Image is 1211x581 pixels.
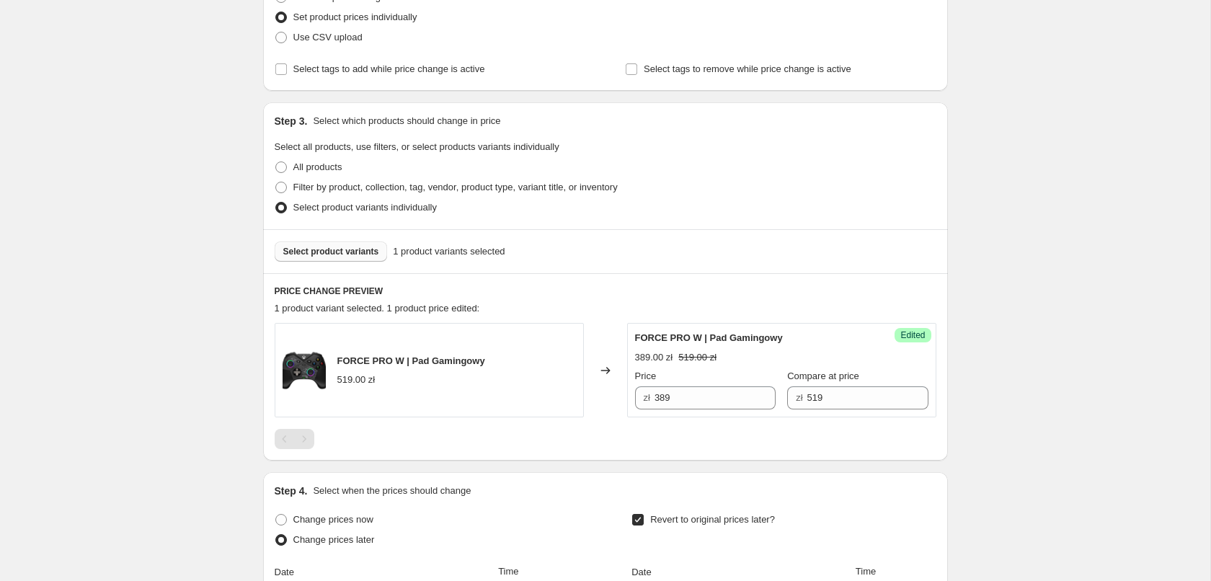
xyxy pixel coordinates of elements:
span: Select tags to remove while price change is active [644,63,851,74]
span: All products [293,161,342,172]
span: Set product prices individually [293,12,417,22]
nav: Pagination [275,429,314,449]
span: Revert to original prices later? [650,514,775,525]
span: Filter by product, collection, tag, vendor, product type, variant title, or inventory [293,182,618,192]
span: Compare at price [787,371,859,381]
span: Select tags to add while price change is active [293,63,485,74]
span: Change prices now [293,514,373,525]
p: Select when the prices should change [313,484,471,498]
strike: 519.00 zł [678,350,717,365]
span: FORCE PRO W | Pad Gamingowy [635,332,783,343]
span: Select all products, use filters, or select products variants individually [275,141,559,152]
span: Time [856,566,876,577]
span: Price [635,371,657,381]
div: 519.00 zł [337,373,376,387]
span: zł [644,392,650,403]
p: Select which products should change in price [313,114,500,128]
span: Use CSV upload [293,32,363,43]
span: Date [631,567,651,577]
div: 389.00 zł [635,350,673,365]
span: Date [275,567,294,577]
span: Edited [900,329,925,341]
span: Time [498,566,518,577]
span: zł [796,392,802,403]
button: Select product variants [275,241,388,262]
span: Select product variants individually [293,202,437,213]
img: FORCEPROW_01_80x.png [283,349,326,392]
span: Change prices later [293,534,375,545]
h2: Step 3. [275,114,308,128]
h6: PRICE CHANGE PREVIEW [275,285,936,297]
span: 1 product variants selected [393,244,505,259]
span: FORCE PRO W | Pad Gamingowy [337,355,485,366]
h2: Step 4. [275,484,308,498]
span: 1 product variant selected. 1 product price edited: [275,303,480,314]
span: Select product variants [283,246,379,257]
